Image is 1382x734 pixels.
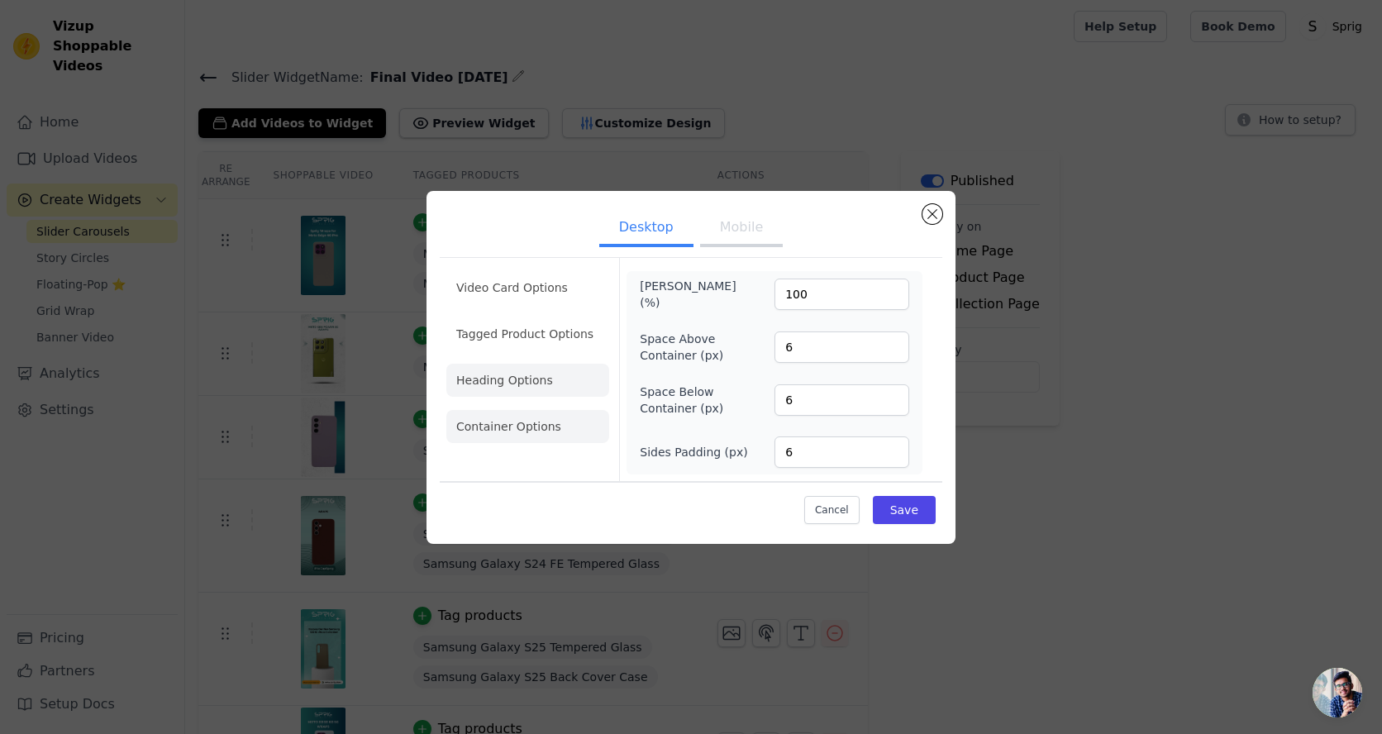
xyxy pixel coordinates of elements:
[700,211,783,247] button: Mobile
[640,384,730,417] label: Space Below Container (px)
[446,271,609,304] li: Video Card Options
[446,364,609,397] li: Heading Options
[446,410,609,443] li: Container Options
[922,204,942,224] button: Close modal
[599,211,693,247] button: Desktop
[804,496,860,524] button: Cancel
[640,444,747,460] label: Sides Padding (px)
[873,496,936,524] button: Save
[640,331,730,364] label: Space Above Container (px)
[1313,668,1362,717] div: Open chat
[640,278,730,311] label: [PERSON_NAME] (%)
[446,317,609,350] li: Tagged Product Options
